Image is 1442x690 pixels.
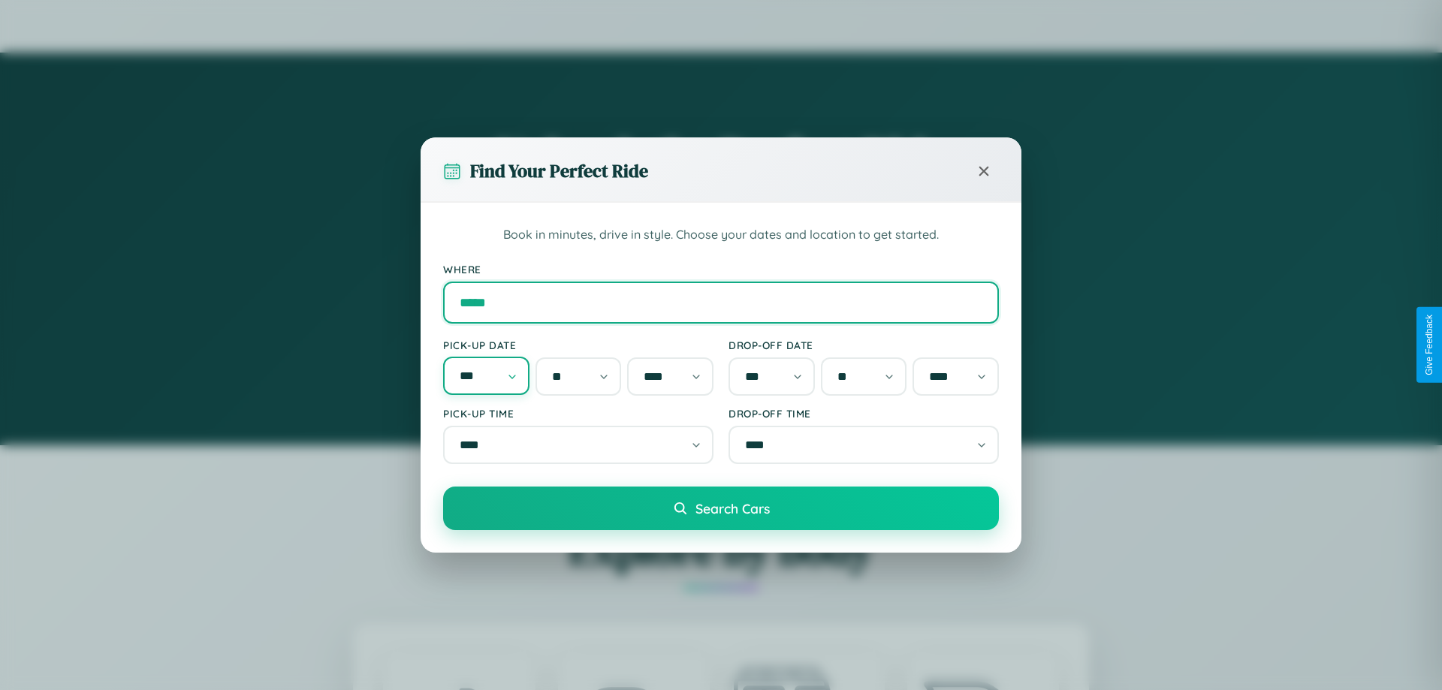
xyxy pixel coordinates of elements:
[443,339,713,351] label: Pick-up Date
[443,407,713,420] label: Pick-up Time
[443,225,999,245] p: Book in minutes, drive in style. Choose your dates and location to get started.
[729,339,999,351] label: Drop-off Date
[729,407,999,420] label: Drop-off Time
[443,487,999,530] button: Search Cars
[443,263,999,276] label: Where
[470,158,648,183] h3: Find Your Perfect Ride
[695,500,770,517] span: Search Cars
